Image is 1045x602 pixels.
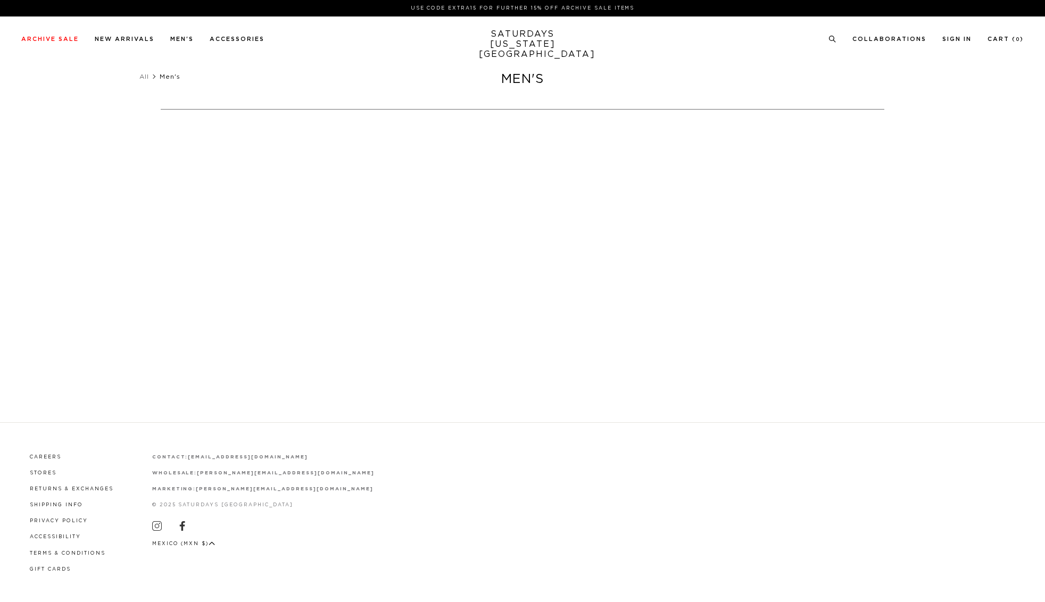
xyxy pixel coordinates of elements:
[188,455,308,459] a: [EMAIL_ADDRESS][DOMAIN_NAME]
[30,551,105,556] a: Terms & Conditions
[160,73,180,80] span: Men's
[152,501,375,509] p: © 2025 Saturdays [GEOGRAPHIC_DATA]
[30,567,71,572] a: Gift Cards
[30,487,113,491] a: Returns & Exchanges
[988,36,1024,42] a: Cart (0)
[852,36,926,42] a: Collaborations
[21,36,79,42] a: Archive Sale
[30,503,83,507] a: Shipping Info
[26,4,1019,12] p: Use Code EXTRA15 for Further 15% Off Archive Sale Items
[197,471,374,475] a: [PERSON_NAME][EMAIL_ADDRESS][DOMAIN_NAME]
[30,471,56,475] a: Stores
[479,29,567,60] a: SATURDAYS[US_STATE][GEOGRAPHIC_DATA]
[152,540,215,548] button: Mexico (MXN $)
[95,36,154,42] a: New Arrivals
[170,36,194,42] a: Men's
[210,36,264,42] a: Accessories
[152,487,196,491] strong: marketing:
[30,519,88,523] a: Privacy Policy
[152,471,197,475] strong: wholesale:
[1016,37,1020,42] small: 0
[196,487,373,491] a: [PERSON_NAME][EMAIL_ADDRESS][DOMAIN_NAME]
[152,455,188,459] strong: contact:
[30,455,61,459] a: Careers
[139,73,149,80] a: All
[30,534,81,539] a: Accessibility
[942,36,972,42] a: Sign In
